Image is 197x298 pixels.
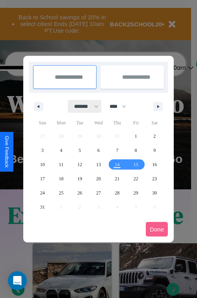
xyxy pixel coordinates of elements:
[71,143,89,157] button: 5
[89,143,108,157] button: 6
[126,186,145,200] button: 29
[40,200,45,214] span: 31
[71,117,89,129] span: Tue
[33,186,52,200] button: 24
[96,172,101,186] span: 20
[8,271,27,290] div: Open Intercom Messenger
[33,157,52,172] button: 10
[145,172,164,186] button: 23
[126,143,145,157] button: 8
[89,117,108,129] span: Wed
[60,143,62,157] span: 4
[134,172,138,186] span: 22
[108,143,126,157] button: 7
[146,222,168,237] button: Done
[40,157,45,172] span: 10
[89,186,108,200] button: 27
[126,129,145,143] button: 1
[33,172,52,186] button: 17
[145,117,164,129] span: Sat
[59,186,63,200] span: 25
[78,157,82,172] span: 12
[108,157,126,172] button: 14
[108,186,126,200] button: 28
[96,157,101,172] span: 13
[108,117,126,129] span: Thu
[33,117,52,129] span: Sun
[52,157,70,172] button: 11
[115,172,119,186] span: 21
[71,172,89,186] button: 19
[115,157,119,172] span: 14
[145,186,164,200] button: 30
[134,186,138,200] span: 29
[115,186,119,200] span: 28
[78,186,82,200] span: 26
[126,172,145,186] button: 22
[59,157,63,172] span: 11
[52,143,70,157] button: 4
[134,157,138,172] span: 15
[71,186,89,200] button: 26
[152,157,157,172] span: 16
[145,143,164,157] button: 9
[135,143,137,157] span: 8
[71,157,89,172] button: 12
[116,143,118,157] span: 7
[153,143,156,157] span: 9
[33,200,52,214] button: 31
[96,186,101,200] span: 27
[126,157,145,172] button: 15
[153,129,156,143] span: 2
[126,117,145,129] span: Fri
[135,129,137,143] span: 1
[89,157,108,172] button: 13
[97,143,100,157] span: 6
[52,117,70,129] span: Mon
[145,129,164,143] button: 2
[33,143,52,157] button: 3
[89,172,108,186] button: 20
[152,172,157,186] span: 23
[78,172,82,186] span: 19
[40,186,45,200] span: 24
[79,143,81,157] span: 5
[41,143,44,157] span: 3
[40,172,45,186] span: 17
[4,136,9,168] div: Give Feedback
[52,172,70,186] button: 18
[108,172,126,186] button: 21
[59,172,63,186] span: 18
[152,186,157,200] span: 30
[52,186,70,200] button: 25
[145,157,164,172] button: 16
